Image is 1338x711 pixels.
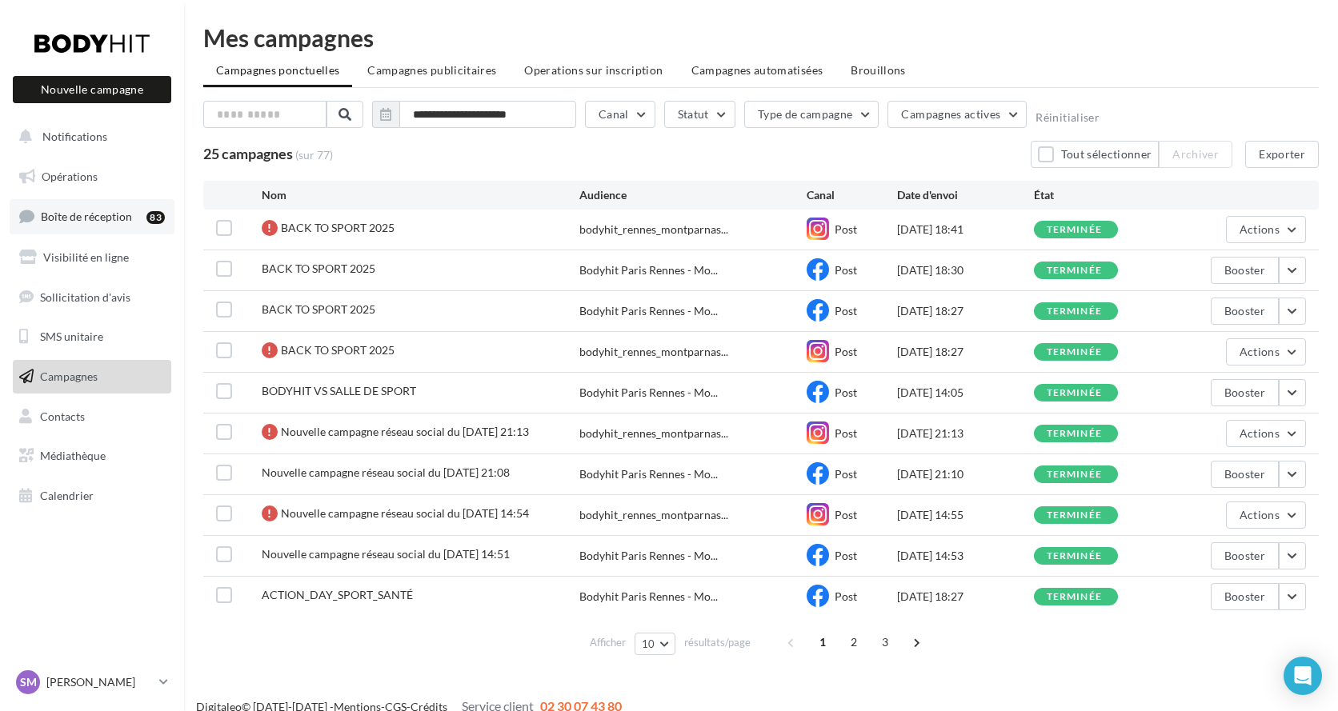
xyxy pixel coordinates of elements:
[835,589,857,603] span: Post
[281,506,529,520] span: Nouvelle campagne réseau social du 06-07-2025 14:54
[1211,379,1279,406] button: Booster
[851,63,906,77] span: Brouillons
[835,549,857,562] span: Post
[42,130,107,143] span: Notifications
[1245,141,1319,168] button: Exporter
[1240,345,1280,358] span: Actions
[585,101,655,128] button: Canal
[684,635,751,650] span: résultats/page
[1159,141,1232,168] button: Archiver
[642,637,655,650] span: 10
[13,76,171,103] button: Nouvelle campagne
[10,241,174,274] a: Visibilité en ligne
[10,320,174,354] a: SMS unitaire
[1047,266,1103,276] div: terminée
[1226,338,1306,365] button: Actions
[262,262,375,275] span: BACK TO SPORT 2025
[744,101,879,128] button: Type de campagne
[262,187,579,203] div: Nom
[664,101,735,128] button: Statut
[41,210,132,223] span: Boîte de réception
[835,385,857,399] span: Post
[10,400,174,433] a: Contacts
[1047,469,1103,480] div: terminée
[835,467,857,481] span: Post
[1031,141,1159,168] button: Tout sélectionner
[807,187,898,203] div: Canal
[579,425,728,441] span: bodyhit_rennes_montparnas...
[1240,222,1280,236] span: Actions
[43,250,129,264] span: Visibilité en ligne
[40,409,85,423] span: Contacts
[10,160,174,194] a: Opérations
[897,262,1033,278] div: [DATE] 18:30
[579,222,728,238] span: bodyhit_rennes_montparnas...
[810,629,835,655] span: 1
[897,187,1033,203] div: Date d'envoi
[579,385,718,401] span: Bodyhit Paris Rennes - Mo...
[42,170,98,183] span: Opérations
[579,548,718,564] span: Bodyhit Paris Rennes - Mo...
[262,465,510,479] span: Nouvelle campagne réseau social du 20-07-2025 21:08
[897,303,1033,319] div: [DATE] 18:27
[367,63,496,77] span: Campagnes publicitaires
[579,466,718,482] span: Bodyhit Paris Rennes - Mo...
[579,589,718,605] span: Bodyhit Paris Rennes - Mo...
[897,466,1033,482] div: [DATE] 21:10
[579,187,807,203] div: Audience
[20,674,37,690] span: SM
[1047,429,1103,439] div: terminée
[579,262,718,278] span: Bodyhit Paris Rennes - Mo...
[1211,542,1279,569] button: Booster
[897,589,1033,605] div: [DATE] 18:27
[40,449,106,462] span: Médiathèque
[262,588,413,601] span: ACTION_DAY_SPORT_SANTÉ
[579,507,728,523] span: bodyhit_rennes_montparnas...
[897,507,1033,523] div: [DATE] 14:55
[1047,510,1103,521] div: terminée
[579,303,718,319] span: Bodyhit Paris Rennes - Mo...
[897,385,1033,401] div: [DATE] 14:05
[10,199,174,234] a: Boîte de réception83
[40,330,103,343] span: SMS unitaire
[835,508,857,521] span: Post
[10,360,174,393] a: Campagnes
[1284,657,1322,695] div: Open Intercom Messenger
[524,63,663,77] span: Operations sur inscription
[281,343,395,357] span: BACK TO SPORT 2025
[13,667,171,697] a: SM [PERSON_NAME]
[897,425,1033,441] div: [DATE] 21:13
[281,221,395,234] span: BACK TO SPORT 2025
[1211,583,1279,610] button: Booster
[10,479,174,513] a: Calendrier
[841,629,867,655] span: 2
[10,120,168,154] button: Notifications
[295,147,333,163] span: (sur 77)
[901,107,1000,121] span: Campagnes actives
[1211,298,1279,325] button: Booster
[262,302,375,316] span: BACK TO SPORT 2025
[579,344,728,360] span: bodyhit_rennes_montparnas...
[1240,426,1280,440] span: Actions
[1211,257,1279,284] button: Booster
[835,345,857,358] span: Post
[897,344,1033,360] div: [DATE] 18:27
[1047,388,1103,398] div: terminée
[1036,111,1100,124] button: Réinitialiser
[203,145,293,162] span: 25 campagnes
[1034,187,1170,203] div: État
[1226,216,1306,243] button: Actions
[1047,225,1103,235] div: terminée
[691,63,823,77] span: Campagnes automatisées
[1211,461,1279,488] button: Booster
[40,369,98,383] span: Campagnes
[635,633,675,655] button: 10
[10,439,174,473] a: Médiathèque
[835,426,857,440] span: Post
[203,26,1319,50] div: Mes campagnes
[1047,347,1103,357] div: terminée
[887,101,1027,128] button: Campagnes actives
[146,211,165,224] div: 83
[897,548,1033,564] div: [DATE] 14:53
[40,290,130,303] span: Sollicitation d'avis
